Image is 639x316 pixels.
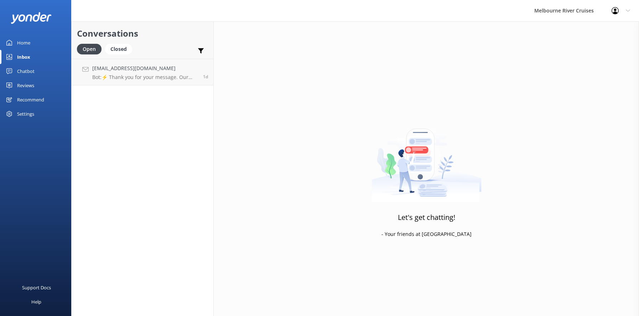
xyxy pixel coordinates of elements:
[17,93,44,107] div: Recommend
[22,280,51,295] div: Support Docs
[77,44,102,54] div: Open
[92,64,198,72] h4: [EMAIL_ADDRESS][DOMAIN_NAME]
[105,44,132,54] div: Closed
[77,27,208,40] h2: Conversations
[31,295,41,309] div: Help
[77,45,105,53] a: Open
[17,50,30,64] div: Inbox
[17,107,34,121] div: Settings
[398,212,455,223] h3: Let's get chatting!
[17,78,34,93] div: Reviews
[17,64,35,78] div: Chatbot
[381,230,472,238] p: - Your friends at [GEOGRAPHIC_DATA]
[372,114,482,202] img: artwork of a man stealing a conversation from at giant smartphone
[92,74,198,80] p: Bot: ⚡ Thank you for your message. Our office hours are Mon - Fri 9.30am - 5pm. We'll get back to...
[72,59,213,85] a: [EMAIL_ADDRESS][DOMAIN_NAME]Bot:⚡ Thank you for your message. Our office hours are Mon - Fri 9.30...
[203,74,208,80] span: Sep 01 2025 12:42pm (UTC +10:00) Australia/Sydney
[105,45,136,53] a: Closed
[11,12,52,24] img: yonder-white-logo.png
[17,36,30,50] div: Home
